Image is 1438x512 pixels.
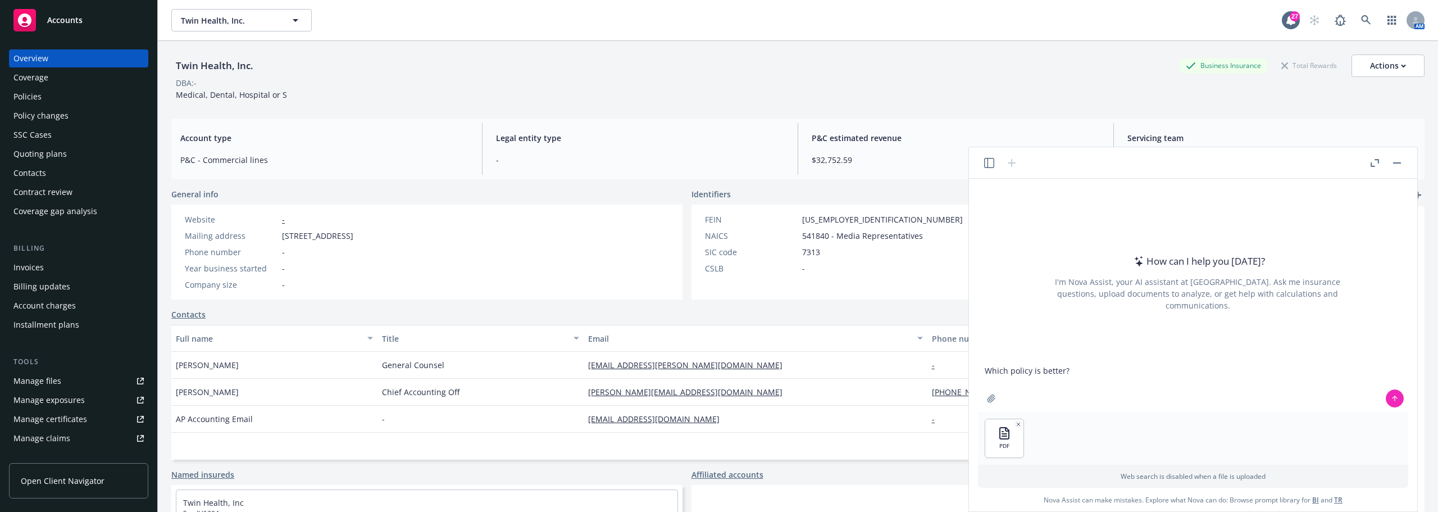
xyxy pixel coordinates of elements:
[377,325,584,352] button: Title
[13,316,79,334] div: Installment plans
[705,230,798,242] div: NAICS
[802,246,820,258] span: 7313
[171,309,206,320] a: Contacts
[932,333,1076,345] div: Phone number
[282,246,285,258] span: -
[9,107,148,125] a: Policy changes
[183,497,244,508] a: Twin Health, Inc
[176,89,287,100] span: Medical, Dental, Hospital or S
[176,413,253,425] span: AP Accounting Email
[181,15,278,26] span: Twin Health, Inc.
[1044,488,1343,511] span: Nova Assist can make mistakes. Explore what Nova can do: Browse prompt library for and
[171,469,234,481] a: Named insureds
[932,387,1011,397] a: [PHONE_NUMBER]
[13,297,76,315] div: Account charges
[802,262,805,274] span: -
[21,475,104,487] span: Open Client Navigator
[584,325,927,352] button: Email
[1158,412,1249,424] p: Drop files here to attach
[9,243,148,254] div: Billing
[932,414,944,424] a: -
[282,279,285,291] span: -
[1370,55,1406,76] div: Actions
[691,188,731,200] span: Identifiers
[176,386,239,398] span: [PERSON_NAME]
[496,154,784,166] span: -
[1381,9,1403,31] a: Switch app
[812,154,1100,166] span: $32,752.59
[1127,132,1416,144] span: Servicing team
[13,107,69,125] div: Policy changes
[185,230,277,242] div: Mailing address
[282,230,353,242] span: [STREET_ADDRESS]
[9,145,148,163] a: Quoting plans
[1334,495,1343,505] a: TR
[13,202,97,220] div: Coverage gap analysis
[1131,254,1265,269] div: How can I help you [DATE]?
[13,372,61,390] div: Manage files
[812,132,1100,144] span: P&C estimated revenue
[9,202,148,220] a: Coverage gap analysis
[382,333,567,345] div: Title
[180,154,468,166] span: P&C - Commercial lines
[171,188,219,200] span: General info
[180,132,468,144] span: Account type
[705,262,798,274] div: CSLB
[932,360,944,370] a: -
[13,259,44,277] div: Invoices
[185,214,277,225] div: Website
[1040,276,1355,311] div: I'm Nova Assist, your AI assistant at [GEOGRAPHIC_DATA]. Ask me insurance questions, upload docum...
[588,414,729,424] a: [EMAIL_ADDRESS][DOMAIN_NAME]
[176,77,197,89] div: DBA: -
[9,164,148,182] a: Contacts
[171,9,312,31] button: Twin Health, Inc.
[382,386,459,398] span: Chief Accounting Off
[13,145,67,163] div: Quoting plans
[176,359,239,371] span: [PERSON_NAME]
[282,214,285,225] a: -
[496,132,784,144] span: Legal entity type
[9,183,148,201] a: Contract review
[588,387,791,397] a: [PERSON_NAME][EMAIL_ADDRESS][DOMAIN_NAME]
[13,183,72,201] div: Contract review
[13,429,70,447] div: Manage claims
[282,262,285,274] span: -
[13,126,52,144] div: SSC Cases
[9,49,148,67] a: Overview
[13,410,87,428] div: Manage certificates
[9,278,148,296] a: Billing updates
[927,325,1093,352] button: Phone number
[802,230,923,242] span: 541840 - Media Representatives
[691,469,763,481] a: Affiliated accounts
[9,410,148,428] a: Manage certificates
[1355,9,1377,31] a: Search
[705,246,798,258] div: SIC code
[382,359,444,371] span: General Counsel
[1303,9,1326,31] a: Start snowing
[185,262,277,274] div: Year business started
[588,360,791,370] a: [EMAIL_ADDRESS][PERSON_NAME][DOMAIN_NAME]
[9,391,148,409] a: Manage exposures
[9,126,148,144] a: SSC Cases
[1329,9,1351,31] a: Report a Bug
[1312,495,1319,505] a: BI
[13,448,66,466] div: Manage BORs
[382,413,385,425] span: -
[588,333,911,345] div: Email
[9,316,148,334] a: Installment plans
[171,325,377,352] button: Full name
[47,16,83,25] span: Accounts
[705,214,798,225] div: FEIN
[185,279,277,291] div: Company size
[13,49,48,67] div: Overview
[171,58,258,73] div: Twin Health, Inc.
[185,246,277,258] div: Phone number
[9,69,148,87] a: Coverage
[9,372,148,390] a: Manage files
[1411,188,1425,202] a: add
[9,356,148,368] div: Tools
[9,429,148,447] a: Manage claims
[9,4,148,36] a: Accounts
[176,333,361,345] div: Full name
